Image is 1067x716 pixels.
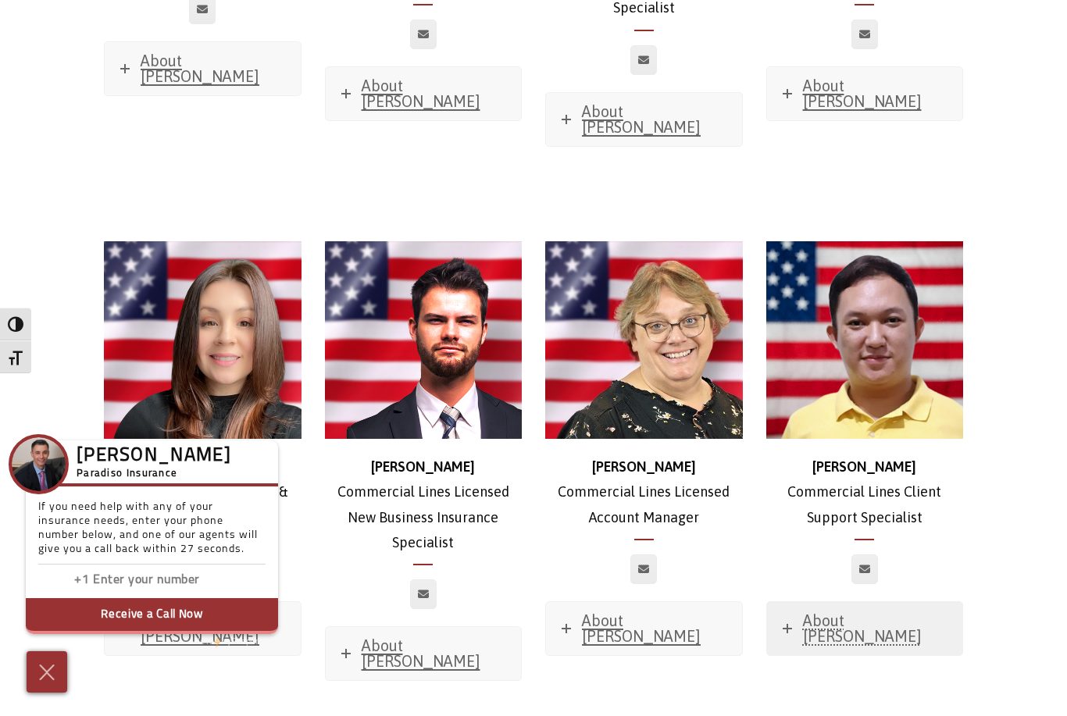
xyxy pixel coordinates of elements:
span: About [PERSON_NAME] [582,102,701,136]
span: About [PERSON_NAME] [803,77,922,110]
span: About [PERSON_NAME] [362,77,480,110]
a: About [PERSON_NAME] [767,67,963,120]
strong: [PERSON_NAME] [371,458,475,475]
input: Enter country code [46,569,93,592]
a: About [PERSON_NAME] [767,602,963,655]
span: About [PERSON_NAME] [362,636,480,670]
a: About [PERSON_NAME] [326,67,522,120]
img: new_headshot_500x500 [104,241,302,439]
p: Commercial Lines Client Support Specialist [766,454,964,530]
img: Glenn Philapil, Jr. [766,241,964,439]
p: If you need help with any of your insurance needs, enter your phone number below, and one of our ... [38,500,266,565]
p: Commercial Lines Licensed New Business Insurance Specialist [325,454,523,556]
img: Cross icon [35,660,59,685]
h5: Paradiso Insurance [77,465,231,483]
img: Powered by icon [214,636,221,648]
img: Image (37) [545,241,743,439]
span: About [PERSON_NAME] [803,611,922,645]
button: Receive a Call Now [26,598,278,634]
a: We'rePowered by iconbyResponseiQ [191,637,278,647]
span: We're by [191,637,231,647]
p: Commercial Lines Licensed Account Manager [545,454,743,530]
a: About [PERSON_NAME] [326,627,522,680]
a: About [PERSON_NAME] [105,42,301,95]
h3: [PERSON_NAME] [77,450,231,464]
img: Zach_500x500 [325,241,523,439]
a: About [PERSON_NAME] [546,602,742,655]
strong: [PERSON_NAME] [812,458,916,475]
img: Company Icon [12,437,66,491]
a: About [PERSON_NAME] [546,93,742,146]
span: About [PERSON_NAME] [582,611,701,645]
input: Enter phone number [93,569,249,592]
strong: [PERSON_NAME] [592,458,696,475]
span: About [PERSON_NAME] [141,52,259,85]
